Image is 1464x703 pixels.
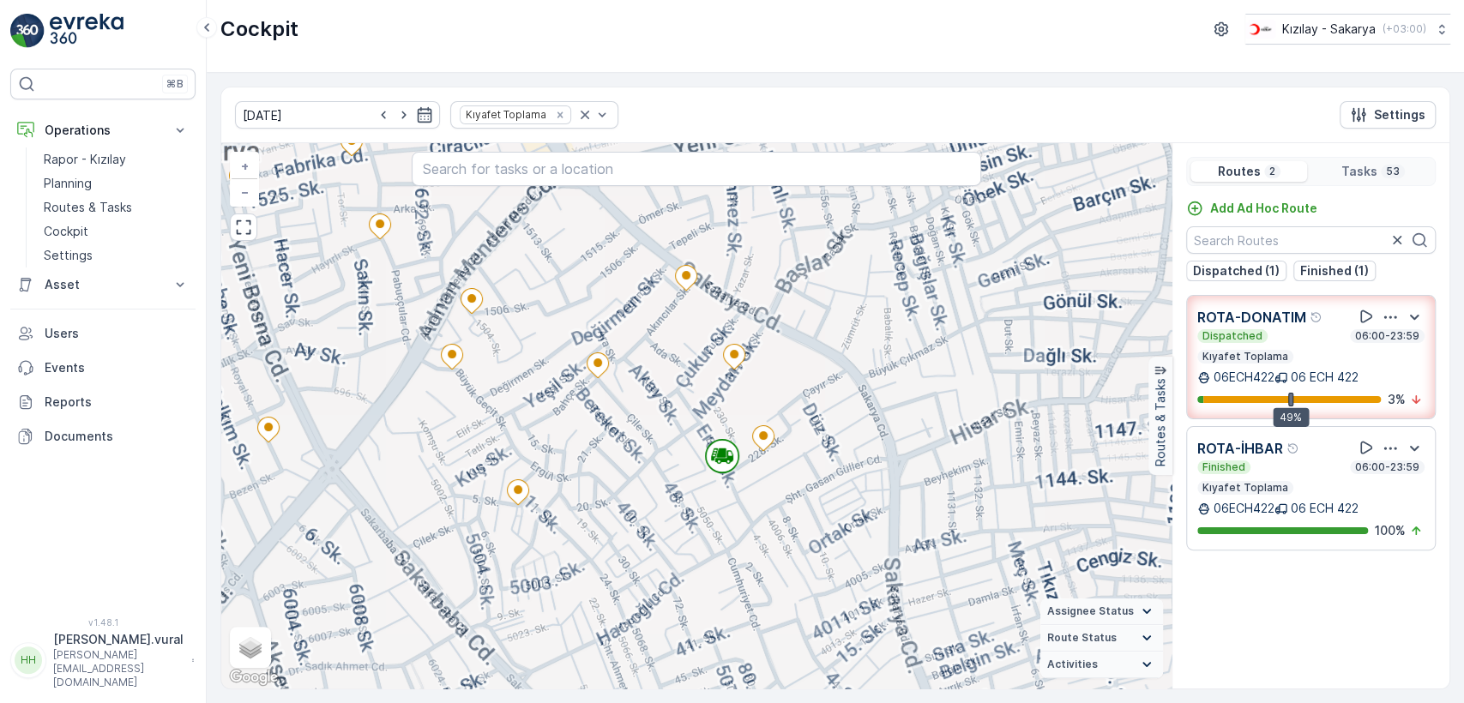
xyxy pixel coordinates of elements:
div: Help Tooltip Icon [1310,310,1323,324]
img: Google [226,666,282,688]
a: Add Ad Hoc Route [1186,200,1317,217]
span: Activities [1047,658,1098,671]
p: Tasks [1341,163,1377,180]
div: Kıyafet Toplama [461,106,549,123]
p: Finished [1201,460,1247,474]
span: + [241,159,249,173]
p: Reports [45,394,189,411]
a: Reports [10,385,196,419]
div: HH [15,646,42,674]
p: ( +03:00 ) [1383,22,1426,36]
button: Finished (1) [1293,261,1376,281]
p: ROTA-DONATIM [1197,307,1306,327]
span: Assignee Status [1047,604,1134,618]
div: 49% [1273,408,1309,427]
p: Kıyafet Toplama [1201,350,1290,364]
a: Events [10,351,196,385]
p: 06ECH422 [1214,500,1274,517]
p: Settings [1374,106,1425,123]
p: Dispatched [1201,329,1264,343]
p: Documents [45,428,189,445]
a: Routes & Tasks [37,195,196,219]
p: Users [45,325,189,342]
input: Search for tasks or a location [412,152,982,186]
p: 06:00-23:59 [1353,329,1421,343]
p: 100 % [1375,522,1406,539]
a: Cockpit [37,219,196,243]
p: 3 % [1388,391,1406,408]
p: Routes [1218,163,1261,180]
button: Dispatched (1) [1186,261,1286,281]
a: Users [10,316,196,351]
p: Kızılay - Sakarya [1282,21,1376,38]
p: Cockpit [220,15,298,43]
input: dd/mm/yyyy [235,101,440,129]
p: 2 [1268,165,1277,178]
img: k%C4%B1z%C4%B1lay_DTAvauz.png [1245,20,1275,39]
span: v 1.48.1 [10,617,196,628]
span: Route Status [1047,631,1117,645]
button: Operations [10,113,196,147]
p: Dispatched (1) [1193,262,1280,279]
p: Events [45,359,189,376]
a: Planning [37,171,196,195]
div: Remove Kıyafet Toplama [551,108,569,122]
p: Settings [44,247,93,264]
img: logo_light-DOdMpM7g.png [50,14,124,48]
button: Settings [1340,101,1436,129]
p: Routes & Tasks [1152,379,1169,467]
p: ⌘B [166,77,184,91]
span: − [241,184,250,199]
p: Add Ad Hoc Route [1210,200,1317,217]
img: logo [10,14,45,48]
p: 06ECH422 [1214,369,1274,386]
p: [PERSON_NAME][EMAIL_ADDRESS][DOMAIN_NAME] [53,648,184,689]
p: 06 ECH 422 [1291,500,1359,517]
a: Documents [10,419,196,454]
a: Open this area in Google Maps (opens a new window) [226,666,282,688]
p: Kıyafet Toplama [1201,481,1290,495]
button: HH[PERSON_NAME].vural[PERSON_NAME][EMAIL_ADDRESS][DOMAIN_NAME] [10,631,196,689]
p: ROTA-İHBAR [1197,438,1283,459]
p: Planning [44,175,92,192]
button: Kızılay - Sakarya(+03:00) [1245,14,1450,45]
p: [PERSON_NAME].vural [53,631,184,648]
summary: Activities [1040,652,1163,678]
a: Zoom Out [232,179,257,205]
summary: Assignee Status [1040,598,1163,625]
div: Help Tooltip Icon [1286,442,1300,455]
p: 53 [1384,165,1401,178]
a: Zoom In [232,153,257,179]
p: Operations [45,122,161,139]
p: 06:00-23:59 [1353,460,1421,474]
button: Asset [10,267,196,302]
p: Finished (1) [1300,262,1369,279]
p: 06 ECH 422 [1291,369,1359,386]
summary: Route Status [1040,625,1163,652]
a: Rapor - Kızılay [37,147,196,171]
p: Routes & Tasks [44,199,132,216]
p: Asset [45,276,161,293]
p: Rapor - Kızılay [44,151,126,168]
input: Search Routes [1186,226,1436,254]
a: Layers [232,628,269,666]
p: Cockpit [44,223,88,240]
a: Settings [37,243,196,267]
